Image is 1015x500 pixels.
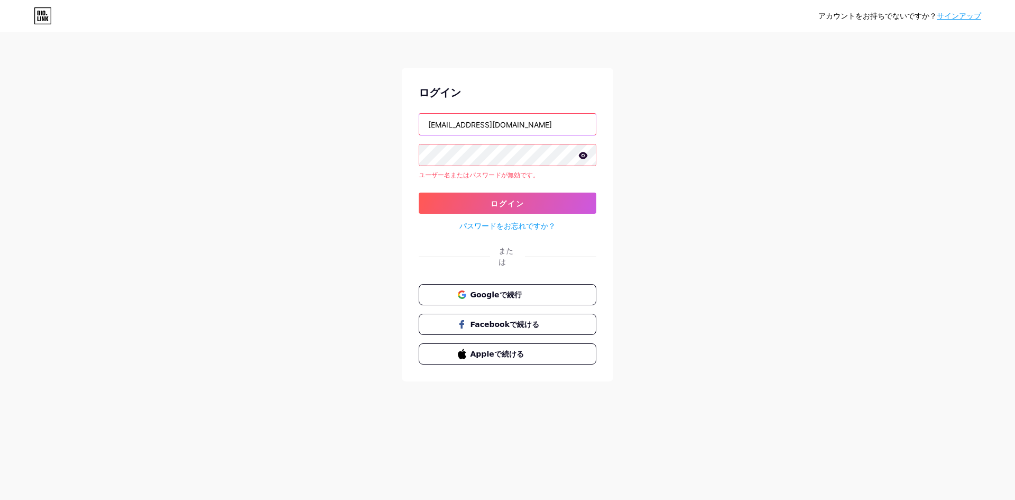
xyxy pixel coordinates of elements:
button: Facebookで続ける [419,314,596,335]
a: パスワードをお忘れですか？ [459,220,556,231]
font: パスワードをお忘れですか？ [459,221,556,230]
font: ユーザー名またはパスワードが無効です。 [419,171,539,179]
font: アカウントをお持ちでないですか？ [818,12,937,20]
button: Googleで続行 [419,284,596,305]
font: Googleで続行 [470,290,522,299]
font: ログイン [419,86,461,99]
font: ログイン [491,199,524,208]
input: ユーザー名 [419,114,596,135]
font: または [499,246,513,266]
font: Appleで続ける [470,350,524,358]
button: ログイン [419,193,596,214]
a: サインアップ [937,12,981,20]
font: Facebookで続ける [470,320,540,329]
button: Appleで続ける [419,343,596,365]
